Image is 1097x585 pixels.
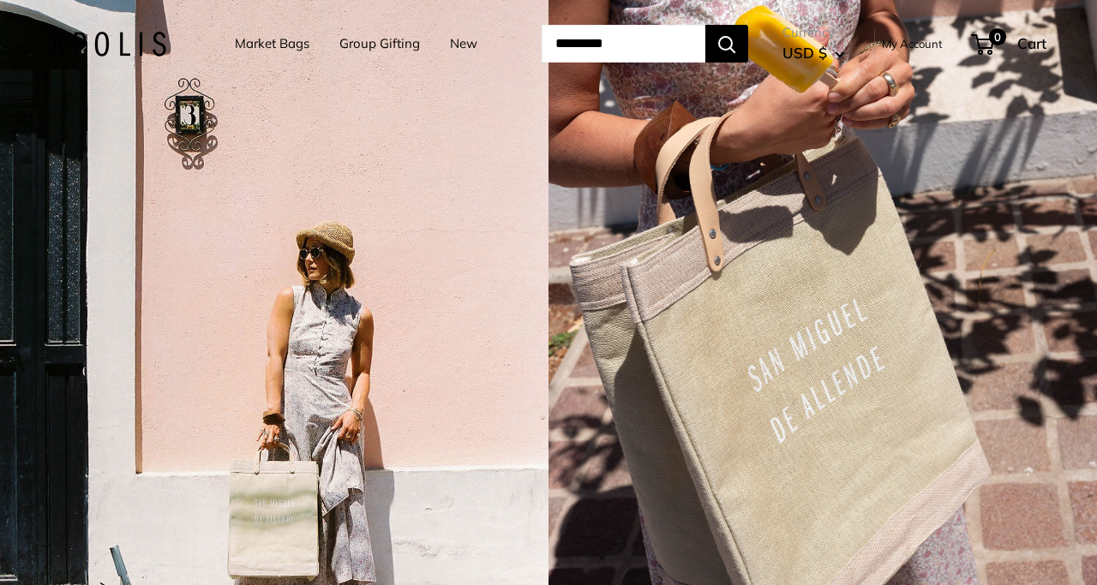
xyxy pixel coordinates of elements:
[542,25,705,63] input: Search...
[989,28,1006,45] span: 0
[782,21,845,45] span: Currency
[235,32,309,56] a: Market Bags
[705,25,748,63] button: Search
[782,39,845,67] button: USD $
[782,44,827,62] span: USD $
[882,33,943,54] a: My Account
[339,32,420,56] a: Group Gifting
[973,30,1046,57] a: 0 Cart
[51,32,166,57] img: Apolis
[1017,34,1046,52] span: Cart
[450,32,477,56] a: New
